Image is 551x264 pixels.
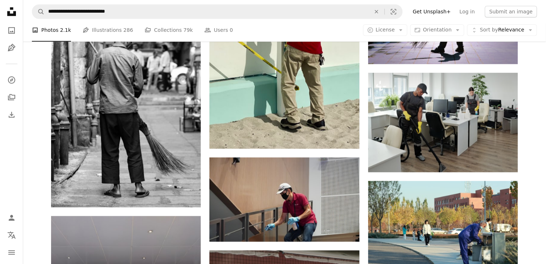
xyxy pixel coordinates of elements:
button: Language [4,228,19,242]
button: Visual search [385,5,402,18]
span: 0 [230,26,233,34]
a: man in green polo shirt and blue denim jeans sitting on chair [209,196,359,203]
a: man in gray long sleeve shirt and black pants holding broom [51,92,201,98]
span: 79k [183,26,193,34]
span: Orientation [423,27,451,33]
button: Orientation [410,25,464,36]
a: Collections 79k [145,19,193,42]
button: License [363,25,408,36]
a: Home — Unsplash [4,4,19,20]
a: Photos [4,23,19,38]
form: Find visuals sitewide [32,4,402,19]
a: Get Unsplash+ [408,6,455,17]
a: a man in a blue suit cleaning a trash can [368,227,518,234]
a: Log in / Sign up [4,210,19,225]
img: Two young workers of contemporary cleaning service company in coveralls and gloves carrying out t... [368,73,518,172]
button: Clear [368,5,384,18]
span: 286 [124,26,133,34]
button: Search Unsplash [32,5,45,18]
span: License [376,27,395,33]
a: Explore [4,73,19,87]
button: Menu [4,245,19,260]
span: Sort by [480,27,498,33]
a: Users 0 [204,19,233,42]
button: Sort byRelevance [467,25,537,36]
a: Collections [4,90,19,105]
a: Two young workers of contemporary cleaning service company in coveralls and gloves carrying out t... [368,119,518,125]
a: Illustrations [4,41,19,55]
span: Relevance [480,27,524,34]
a: Log in [455,6,479,17]
button: Submit an image [485,6,537,17]
a: Illustrations 286 [83,19,133,42]
img: man in green polo shirt and blue denim jeans sitting on chair [209,157,359,241]
a: Download History [4,107,19,122]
